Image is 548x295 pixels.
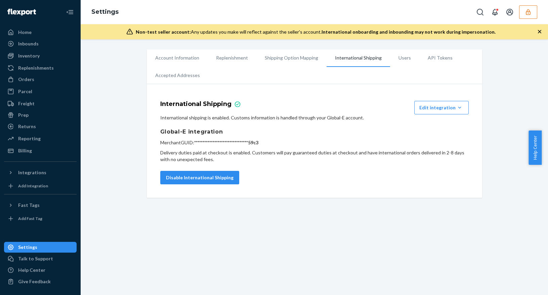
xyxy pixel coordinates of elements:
a: Home [4,27,77,38]
button: Open account menu [503,5,516,19]
div: Fast Tags [18,202,40,209]
ol: breadcrumbs [86,2,124,22]
p: MerchantGUID: [160,139,469,146]
a: Inbounds [4,38,77,49]
button: Give Feedback [4,276,77,287]
button: Open notifications [488,5,502,19]
a: Settings [91,8,119,15]
div: Replenishments [18,65,54,71]
div: Returns [18,123,36,130]
div: Inbounds [18,40,39,47]
button: Edit integration [414,101,469,114]
div: Talk to Support [18,255,53,262]
span: International onboarding and inbounding may not work during impersonation. [322,29,496,35]
div: Settings [18,244,37,251]
div: Prep [18,112,29,118]
a: Prep [4,110,77,120]
div: Parcel [18,88,32,95]
li: Shipping Option Mapping [256,49,327,66]
div: Home [18,29,32,36]
p: International shipping is enabled. Customs information is handled through your Global-E account. [160,114,469,121]
a: Replenishments [4,63,77,73]
a: Billing [4,145,77,156]
span: Non-test seller account: [136,29,191,35]
a: Freight [4,98,77,109]
li: Users [390,49,419,66]
div: Billing [18,147,32,154]
p: Delivery duties paid at checkout is enabled. Customers will pay guaranteed duties at checkout and... [160,149,469,163]
div: Freight [18,100,35,107]
div: Give Feedback [18,278,51,285]
a: Parcel [4,86,77,97]
div: Orders [18,76,34,83]
button: Integrations [4,167,77,178]
a: Inventory [4,50,77,61]
div: Add Integration [18,183,48,189]
button: Close Navigation [63,5,77,19]
a: Orders [4,74,77,85]
div: Integrations [18,169,46,176]
button: Fast Tags [4,200,77,211]
a: Add Integration [4,181,77,191]
iframe: Opens a widget where you can chat to one of our agents [504,275,541,292]
img: Flexport logo [7,9,36,15]
h1: Global-E integration [160,128,469,136]
div: Reporting [18,135,41,142]
a: Help Center [4,265,77,275]
div: Edit integration [419,104,464,111]
li: Account Information [147,49,208,66]
li: Replenishment [208,49,256,66]
button: Help Center [529,131,542,165]
div: Add Fast Tag [18,216,42,221]
button: Talk to Support [4,253,77,264]
div: Inventory [18,52,40,59]
button: Open Search Box [473,5,487,19]
h4: International Shipping [160,101,231,111]
li: Accepted Addresses [147,67,208,84]
button: Disable International Shipping [160,171,239,184]
a: Reporting [4,133,77,144]
div: Any updates you make will reflect against the seller's account. [136,29,496,35]
a: Returns [4,121,77,132]
li: International Shipping [327,49,390,67]
li: API Tokens [419,49,461,66]
a: Add Fast Tag [4,213,77,224]
div: Help Center [18,267,45,273]
a: Settings [4,242,77,253]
